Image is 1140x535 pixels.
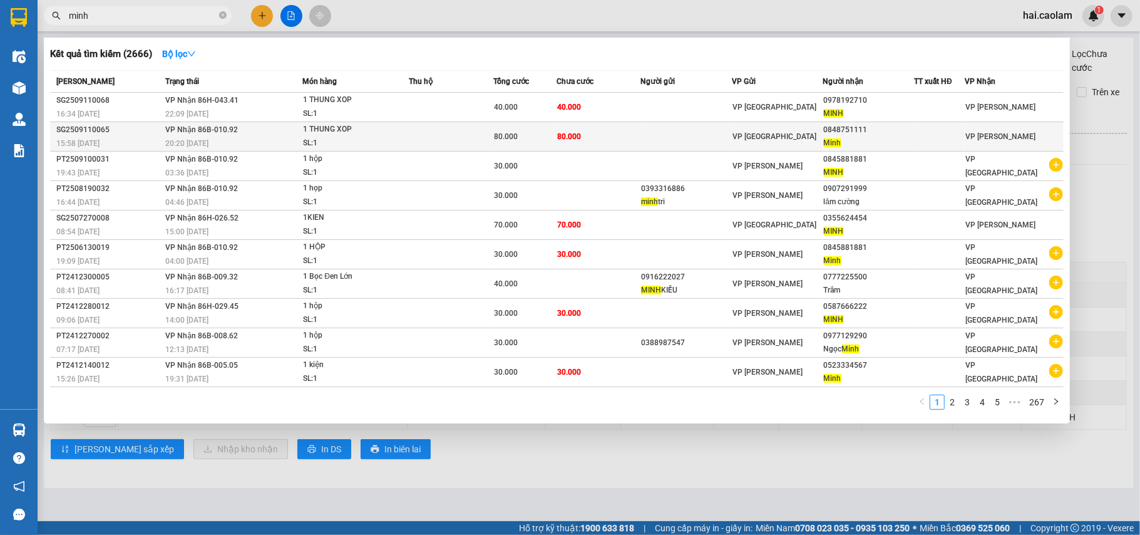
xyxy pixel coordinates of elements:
[1005,395,1025,410] span: •••
[914,77,952,86] span: TT xuất HĐ
[303,270,397,284] div: 1 Bọc Đen Lớn
[303,93,397,107] div: 1 THUNG XOP
[494,309,518,318] span: 30.000
[303,358,397,372] div: 1 kiện
[965,273,1037,295] span: VP [GEOGRAPHIC_DATA]
[13,144,26,157] img: solution-icon
[13,113,26,126] img: warehouse-icon
[641,182,731,195] div: 0393316886
[303,195,397,209] div: SL: 1
[303,123,397,137] div: 1 THUNG XOP
[13,50,26,63] img: warehouse-icon
[165,273,238,281] span: VP Nhận 86B-009.32
[557,368,581,377] span: 30.000
[494,338,518,347] span: 30.000
[303,182,397,195] div: 1 họp
[1049,276,1063,289] span: plus-circle
[945,395,959,409] a: 2
[1049,395,1064,410] li: Next Page
[732,162,803,170] span: VP [PERSON_NAME]
[494,221,518,229] span: 70.000
[52,11,61,20] span: search
[641,195,731,209] div: tri
[56,110,100,118] span: 16:34 [DATE]
[165,214,239,222] span: VP Nhận 86H-026.52
[965,243,1037,266] span: VP [GEOGRAPHIC_DATA]
[824,241,914,254] div: 0845881881
[824,330,914,343] div: 0977129290
[557,250,581,259] span: 30.000
[641,197,658,206] span: minh
[494,103,518,112] span: 40.000
[56,198,100,207] span: 16:44 [DATE]
[824,315,844,324] span: MINH
[494,162,518,170] span: 30.000
[824,227,844,236] span: MINH
[732,77,756,86] span: VP Gửi
[960,395,975,410] li: 3
[165,125,238,134] span: VP Nhận 86B-010.92
[965,184,1037,207] span: VP [GEOGRAPHIC_DATA]
[219,11,227,19] span: close-circle
[303,137,397,150] div: SL: 1
[641,271,731,284] div: 0916222027
[303,152,397,166] div: 1 hộp
[165,96,239,105] span: VP Nhận 86H-043.41
[11,8,27,27] img: logo-vxr
[56,316,100,325] span: 09:06 [DATE]
[493,77,529,86] span: Tổng cước
[56,286,100,295] span: 08:41 [DATE]
[303,372,397,386] div: SL: 1
[915,395,930,410] li: Previous Page
[56,123,162,137] div: SG2509110065
[219,10,227,22] span: close-circle
[303,284,397,298] div: SL: 1
[56,271,162,284] div: PT2412300005
[1049,158,1063,172] span: plus-circle
[824,182,914,195] div: 0907291999
[732,103,816,112] span: VP [GEOGRAPHIC_DATA]
[165,110,208,118] span: 22:09 [DATE]
[824,94,914,107] div: 0978192710
[152,44,206,64] button: Bộ lọcdown
[824,300,914,313] div: 0587666222
[303,211,397,225] div: 1KIEN
[303,329,397,343] div: 1 hộp
[732,279,803,288] span: VP [PERSON_NAME]
[732,250,803,259] span: VP [PERSON_NAME]
[965,361,1037,383] span: VP [GEOGRAPHIC_DATA]
[1052,398,1060,405] span: right
[56,359,162,372] div: PT2412140012
[13,81,26,95] img: warehouse-icon
[965,155,1037,177] span: VP [GEOGRAPHIC_DATA]
[1049,364,1063,378] span: plus-circle
[824,374,841,383] span: Minh
[641,286,661,294] span: MINH
[824,195,914,209] div: lăm cường
[990,395,1005,410] li: 5
[557,103,581,112] span: 40.000
[56,257,100,266] span: 19:09 [DATE]
[1025,395,1049,410] li: 267
[56,139,100,148] span: 15:58 [DATE]
[187,49,196,58] span: down
[409,77,433,86] span: Thu hộ
[165,155,238,164] span: VP Nhận 86B-010.92
[56,182,162,195] div: PT2508190032
[56,345,100,354] span: 07:17 [DATE]
[69,9,217,23] input: Tìm tên, số ĐT hoặc mã đơn
[824,256,841,265] span: Minh
[965,132,1035,141] span: VP [PERSON_NAME]
[557,221,581,229] span: 70.000
[165,77,199,86] span: Trạng thái
[56,169,100,177] span: 19:43 [DATE]
[824,153,914,166] div: 0845881881
[1005,395,1025,410] li: Next 5 Pages
[303,166,397,180] div: SL: 1
[824,168,844,177] span: MINH
[1025,395,1048,409] a: 267
[965,302,1037,325] span: VP [GEOGRAPHIC_DATA]
[13,480,25,492] span: notification
[557,77,593,86] span: Chưa cước
[824,343,914,356] div: Ngọc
